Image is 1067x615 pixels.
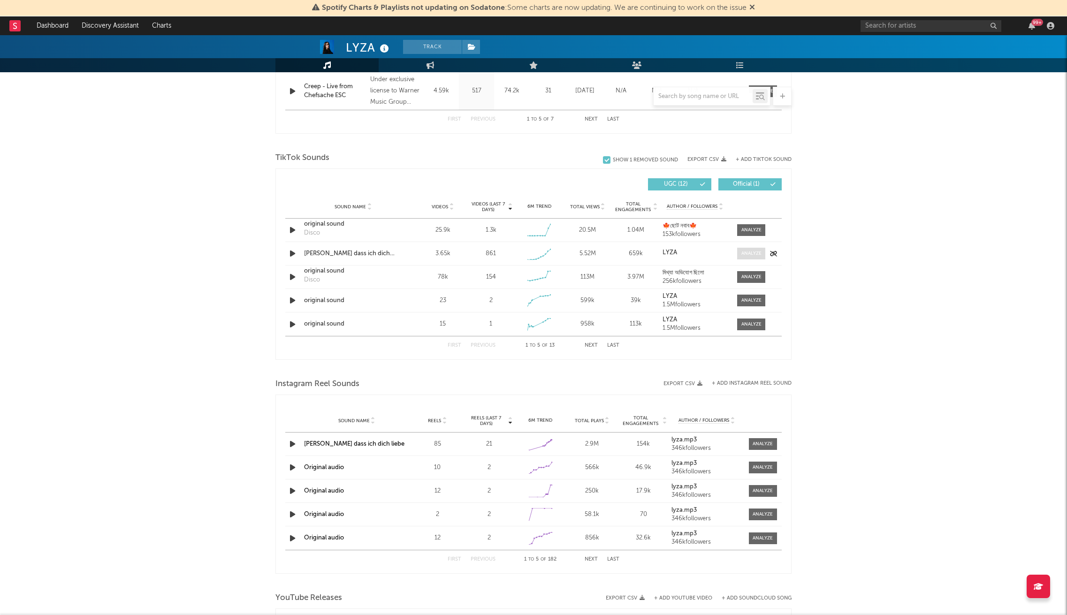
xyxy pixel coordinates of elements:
[663,293,728,300] a: LYZA
[620,415,662,426] span: Total Engagements
[30,16,75,35] a: Dashboard
[663,270,728,276] a: মিথ্যা অভিযোগ ছিলো
[620,510,667,519] div: 70
[671,460,697,466] strong: lyza.mp3
[448,557,461,562] button: First
[749,4,755,12] span: Dismiss
[465,440,512,449] div: 21
[469,201,507,213] span: Videos (last 7 days)
[346,40,391,55] div: LYZA
[322,4,505,12] span: Spotify Charts & Playlists not updating on Sodatone
[607,117,619,122] button: Last
[465,415,507,426] span: Reels (last 7 days)
[414,440,461,449] div: 85
[614,201,652,213] span: Total Engagements
[663,317,728,323] a: LYZA
[421,319,465,329] div: 15
[663,231,728,238] div: 153k followers
[566,249,610,258] div: 5.52M
[514,554,566,565] div: 1 5 182
[671,484,697,490] strong: lyza.mp3
[566,296,610,305] div: 599k
[654,93,753,100] input: Search by song name or URL
[489,319,492,329] div: 1
[607,343,619,348] button: Last
[575,418,604,424] span: Total Plays
[607,557,619,562] button: Last
[370,74,421,108] div: Under exclusive license to Warner Music Group Germany Holding GmbH, © 2025 [PERSON_NAME] Music GmbH
[724,182,768,187] span: Official ( 1 )
[614,249,658,258] div: 659k
[712,381,792,386] button: + Add Instagram Reel Sound
[465,463,512,472] div: 2
[614,226,658,235] div: 1.04M
[543,117,549,121] span: of
[75,16,145,35] a: Discovery Assistant
[566,273,610,282] div: 113M
[663,381,702,387] button: Export CSV
[514,340,566,351] div: 1 5 13
[403,40,462,54] button: Track
[569,486,616,496] div: 250k
[275,152,329,164] span: TikTok Sounds
[726,157,792,162] button: + Add TikTok Sound
[304,441,404,447] a: [PERSON_NAME] dass ich dich liebe
[671,507,697,513] strong: lyza.mp3
[667,204,717,210] span: Author / Followers
[702,381,792,386] div: + Add Instagram Reel Sound
[465,533,512,543] div: 2
[304,464,344,471] a: Original audio
[1031,19,1043,26] div: 99 +
[414,463,461,472] div: 10
[414,486,461,496] div: 12
[322,4,747,12] span: : Some charts are now updating. We are continuing to work on the issue
[414,510,461,519] div: 2
[486,226,496,235] div: 1.3k
[528,557,534,562] span: to
[414,533,461,543] div: 12
[471,557,495,562] button: Previous
[531,117,537,121] span: to
[304,296,402,305] a: original sound
[718,178,782,190] button: Official(1)
[530,343,535,348] span: to
[465,486,512,496] div: 2
[448,343,461,348] button: First
[569,440,616,449] div: 2.9M
[570,204,600,210] span: Total Views
[663,250,728,256] a: LYZA
[421,296,465,305] div: 23
[304,228,320,238] div: Disco
[1029,22,1035,30] button: 99+
[304,319,402,329] a: original sound
[687,157,726,162] button: Export CSV
[654,182,697,187] span: UGC ( 12 )
[722,596,792,601] button: + Add SoundCloud Song
[671,460,742,467] a: lyza.mp3
[614,296,658,305] div: 39k
[428,418,441,424] span: Reels
[304,535,344,541] a: Original audio
[448,117,461,122] button: First
[671,516,742,522] div: 346k followers
[620,533,667,543] div: 32.6k
[663,317,677,323] strong: LYZA
[518,203,561,210] div: 6M Trend
[736,157,792,162] button: + Add TikTok Sound
[304,266,402,276] a: original sound
[678,418,729,424] span: Author / Followers
[620,440,667,449] div: 154k
[304,488,344,494] a: Original audio
[620,486,667,496] div: 17.9k
[275,379,359,390] span: Instagram Reel Sounds
[585,117,598,122] button: Next
[432,204,448,210] span: Videos
[671,531,742,537] a: lyza.mp3
[663,270,704,276] strong: মিথ্যা অভিযোগ ছিলো
[712,596,792,601] button: + Add SoundCloud Song
[304,511,344,517] a: Original audio
[514,114,566,125] div: 1 5 7
[542,343,548,348] span: of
